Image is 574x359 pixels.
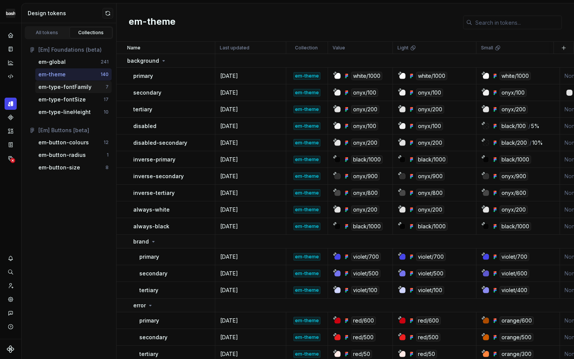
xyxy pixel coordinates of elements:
div: 8 [106,164,109,171]
div: red/50 [416,350,437,358]
div: onyx/800 [351,189,380,197]
p: disabled-secondary [133,139,187,147]
div: Storybook stories [5,139,17,151]
div: onyx/200 [351,139,379,147]
p: primary [139,253,159,261]
p: inverse-secondary [133,172,184,180]
p: inverse-primary [133,156,175,163]
div: onyx/200 [416,206,444,214]
div: onyx/200 [500,105,528,114]
div: 5% [531,122,539,130]
div: Notifications [5,252,17,264]
div: [DATE] [216,253,285,261]
p: Value [333,45,345,51]
div: em-theme [293,223,320,230]
div: [DATE] [216,122,285,130]
p: Last updated [220,45,249,51]
div: [DATE] [216,189,285,197]
div: / [528,122,530,130]
div: onyx/100 [351,122,378,130]
div: onyx/200 [351,206,379,214]
a: Design tokens [5,98,17,110]
div: em-theme [293,72,320,80]
div: black/1000 [351,222,383,231]
a: Analytics [5,57,17,69]
div: / [530,139,531,147]
div: em-theme [293,189,320,197]
div: white/1000 [500,72,531,80]
div: violet/500 [351,269,380,278]
div: [DATE] [216,270,285,277]
p: error [133,302,146,309]
img: f86023f7-de07-4548-b23e-34af6ab67166.png [6,9,15,18]
h2: em-theme [129,16,175,29]
p: Light [397,45,408,51]
div: onyx/200 [351,105,379,114]
div: red/50 [351,350,372,358]
div: em-theme [293,122,320,130]
div: em-global [38,58,66,66]
div: em-type-lineHeight [38,108,91,116]
div: orange/500 [500,333,533,342]
div: [DATE] [216,223,285,230]
div: violet/700 [351,253,381,261]
div: black/100 [500,122,528,130]
div: onyx/100 [416,89,443,97]
div: [DATE] [216,89,285,96]
div: red/500 [416,333,440,342]
div: em-theme [293,156,320,163]
div: violet/700 [416,253,446,261]
div: Data sources [5,152,17,164]
a: Home [5,29,17,41]
button: em-type-lineHeight10 [35,106,112,118]
p: secondary [133,89,161,96]
p: tertiary [139,286,158,294]
p: disabled [133,122,156,130]
p: Small [481,45,493,51]
svg: Supernova Logo [7,345,14,353]
div: black/1000 [416,155,448,164]
div: onyx/100 [500,89,527,97]
a: Components [5,111,17,123]
div: white/1000 [416,72,447,80]
div: onyx/200 [416,139,444,147]
div: onyx/200 [416,105,444,114]
button: em-theme140 [35,68,112,81]
div: onyx/100 [416,122,443,130]
a: em-type-fontSize17 [35,93,112,106]
div: em-type-fontSize [38,96,86,103]
div: violet/700 [500,253,529,261]
a: em-type-fontFamily7 [35,81,112,93]
p: secondary [139,334,167,341]
div: em-type-fontFamily [38,83,91,91]
div: violet/100 [351,286,379,294]
div: 12 [104,139,109,145]
div: em-theme [293,334,320,341]
div: violet/500 [416,269,445,278]
p: background [127,57,159,65]
p: always-white [133,206,170,214]
div: em-theme [293,206,320,214]
a: Invite team [5,280,17,292]
div: red/600 [416,316,441,325]
div: [DATE] [216,156,285,163]
div: black/200 [500,139,529,147]
p: tertiary [139,350,158,358]
div: [Em] Foundations (beta) [38,46,109,54]
div: em-theme [293,139,320,147]
div: [DATE] [216,72,285,80]
div: onyx/900 [351,172,380,180]
div: onyx/900 [500,172,528,180]
p: primary [133,72,153,80]
div: All tokens [28,30,66,36]
div: red/600 [351,316,376,325]
div: [DATE] [216,206,285,214]
div: black/1000 [500,222,531,231]
div: em-theme [293,172,320,180]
